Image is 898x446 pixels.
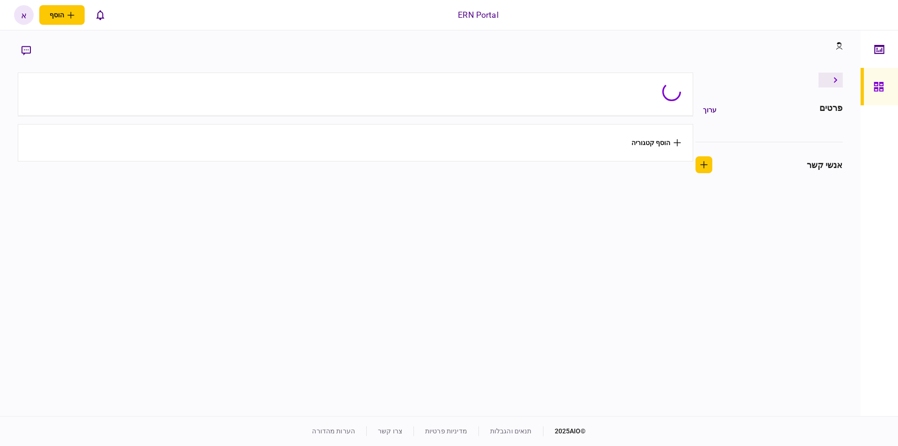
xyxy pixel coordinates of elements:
[807,159,843,171] div: אנשי קשר
[458,9,498,21] div: ERN Portal
[819,102,843,118] div: פרטים
[425,427,467,435] a: מדיניות פרטיות
[14,5,34,25] button: א
[631,139,681,146] button: הוסף קטגוריה
[312,427,355,435] a: הערות מהדורה
[490,427,532,435] a: תנאים והגבלות
[39,5,85,25] button: פתח תפריט להוספת לקוח
[695,102,724,118] button: ערוך
[90,5,110,25] button: פתח רשימת התראות
[543,426,586,436] div: © 2025 AIO
[378,427,402,435] a: צרו קשר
